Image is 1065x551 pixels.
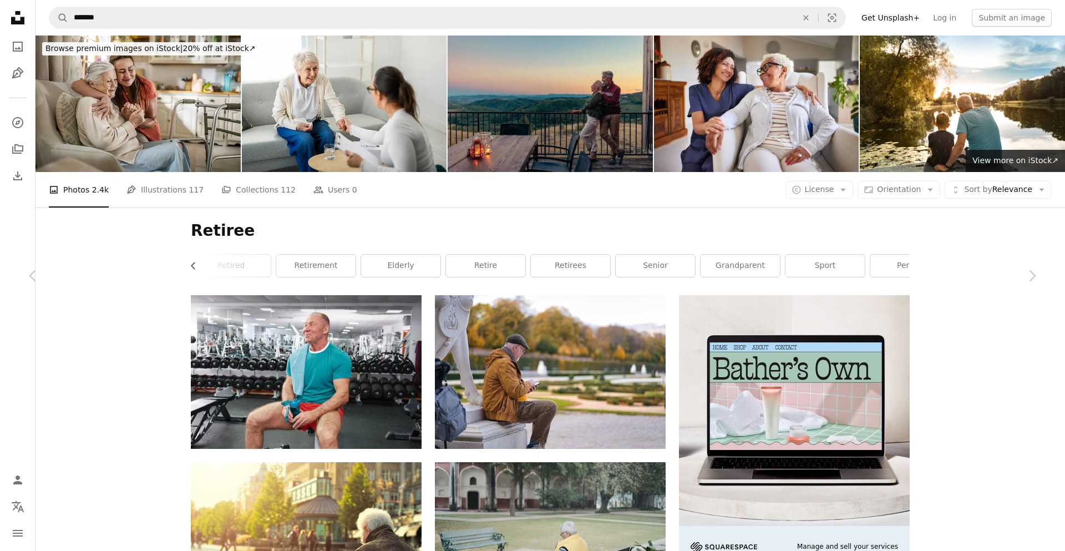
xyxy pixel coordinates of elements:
a: View more on iStock↗ [966,150,1065,172]
span: View more on iStock ↗ [972,156,1058,165]
a: elderly [361,255,440,277]
a: Users 0 [313,172,357,208]
img: a man sitting on a bench in a gym [191,295,422,449]
button: Menu [7,522,29,544]
a: Photos [7,36,29,58]
a: Get Unsplash+ [855,9,926,27]
img: file-1707883121023-8e3502977149image [679,295,910,526]
a: Illustrations 117 [126,172,204,208]
a: man sitting on brown wooden bench [191,534,422,544]
button: License [785,181,854,199]
img: Grandfather and grandson sitting on a dock by a lake watching beautiful sunset, bonding, enjoying... [860,36,1065,172]
button: Language [7,496,29,518]
a: Collections 112 [221,172,296,208]
a: Next [998,223,1065,329]
a: retire [446,255,525,277]
img: Retired couple at mountain getaway. [448,36,653,172]
button: scroll list to the left [191,255,204,277]
a: retirement [276,255,356,277]
a: grandparent [701,255,780,277]
span: License [805,185,834,194]
a: Log in [926,9,963,27]
a: retirees [531,255,610,277]
a: Log in / Sign up [7,469,29,491]
span: 0 [352,184,357,196]
span: Browse premium images on iStock | [45,44,182,53]
span: 117 [189,184,204,196]
button: Sort byRelevance [945,181,1052,199]
button: Clear [794,7,818,28]
a: senior [616,255,695,277]
a: sport [785,255,865,277]
button: Search Unsplash [49,7,68,28]
div: 20% off at iStock ↗ [42,42,259,55]
form: Find visuals sitewide [49,7,846,29]
a: Browse premium images on iStock|20% off at iStock↗ [35,36,266,62]
a: a man sitting on a bench in a park [435,534,666,544]
a: Explore [7,112,29,134]
h1: Retiree [191,221,910,241]
a: a man sitting on a bench in a gym [191,367,422,377]
button: Orientation [858,181,940,199]
a: retired [191,255,271,277]
button: Submit an image [972,9,1052,27]
a: Collections [7,138,29,160]
img: old woman thinking with psychologist in consultation office for mind, evaluation or assessment. [242,36,447,172]
a: person [870,255,950,277]
img: daughter Assisting Senior Woman with Walker at home [35,36,241,172]
span: 112 [281,184,296,196]
a: Download History [7,165,29,187]
img: Heartfelt Connection: Care and Companionship [654,36,859,172]
img: a man sitting on a bench looking at his phone [435,295,666,449]
button: Visual search [819,7,845,28]
span: Orientation [877,185,921,194]
span: Sort by [964,185,992,194]
span: Relevance [964,184,1032,195]
a: a man sitting on a bench looking at his phone [435,367,666,377]
a: Illustrations [7,62,29,84]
